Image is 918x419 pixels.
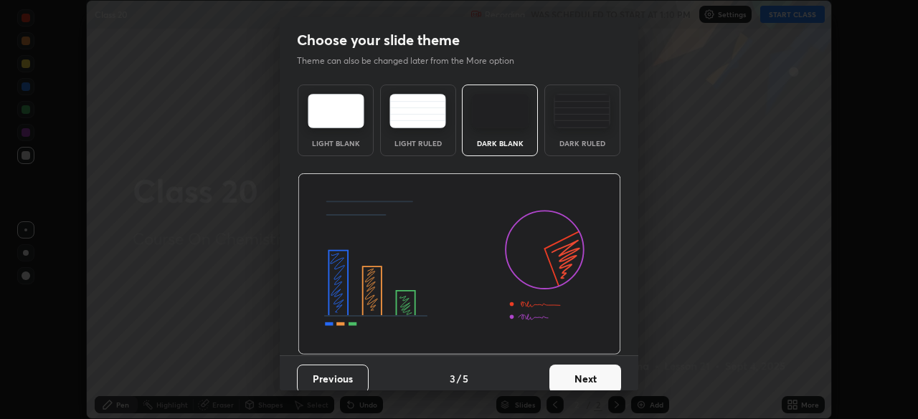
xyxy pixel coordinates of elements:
h4: 5 [463,371,468,386]
img: darkRuledTheme.de295e13.svg [554,94,610,128]
img: lightRuledTheme.5fabf969.svg [389,94,446,128]
div: Light Blank [307,140,364,147]
button: Next [549,365,621,393]
p: Theme can also be changed later from the More option [297,54,529,67]
button: Previous [297,365,369,393]
div: Dark Blank [471,140,529,147]
h4: 3 [450,371,455,386]
div: Dark Ruled [554,140,611,147]
h4: / [457,371,461,386]
img: lightTheme.e5ed3b09.svg [308,94,364,128]
div: Light Ruled [389,140,447,147]
h2: Choose your slide theme [297,31,460,49]
img: darkThemeBanner.d06ce4a2.svg [298,173,621,355]
img: darkTheme.f0cc69e5.svg [472,94,529,128]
